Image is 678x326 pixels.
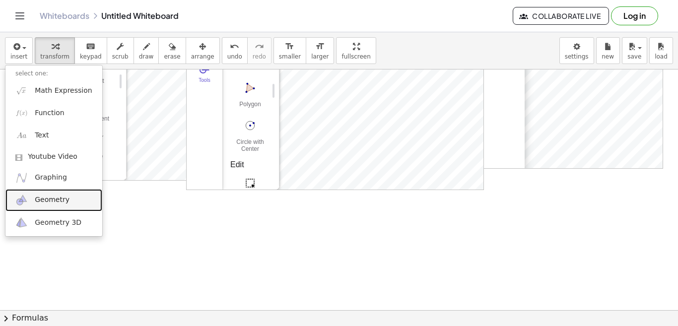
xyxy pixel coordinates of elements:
[253,53,266,60] span: redo
[107,37,134,64] button: scrub
[521,11,601,20] span: Collaborate Live
[565,53,589,60] span: settings
[15,172,28,184] img: ggb-graphing.svg
[230,101,270,115] div: Polygon
[230,79,270,115] button: Polygon. Select all vertices, then first vertex again
[230,117,270,153] button: Circle with Center through Point. Select center point, then point on circle
[139,53,154,60] span: draw
[35,218,81,228] span: Geometry 3D
[35,37,75,64] button: transform
[230,159,264,171] div: Edit
[315,41,325,53] i: format_size
[74,37,107,64] button: keyboardkeypad
[5,102,102,124] a: Function
[227,53,242,60] span: undo
[15,216,28,229] img: ggb-3d.svg
[279,53,301,60] span: smaller
[164,53,180,60] span: erase
[306,37,334,64] button: format_sizelarger
[5,125,102,147] a: Text
[28,152,77,162] span: Youtube Video
[112,53,129,60] span: scrub
[35,86,92,96] span: Math Expression
[596,37,620,64] button: new
[5,167,102,189] a: Graphing
[10,53,27,60] span: insert
[230,138,270,152] div: Circle with Center through Point
[40,53,69,60] span: transform
[86,41,95,53] i: keyboard
[5,79,102,102] a: Math Expression
[15,194,28,206] img: ggb-geometry.svg
[230,63,270,77] div: Line
[15,84,28,97] img: sqrt_x.png
[311,53,329,60] span: larger
[230,175,270,210] button: Select Objects. Click on object to select it or drag a rectangle to select multiple objects
[35,173,67,183] span: Graphing
[35,108,65,118] span: Function
[627,53,641,60] span: save
[513,7,609,25] button: Collaborate Live
[5,211,102,234] a: Geometry 3D
[80,53,102,60] span: keypad
[285,41,294,53] i: format_size
[255,41,264,53] i: redo
[158,37,186,64] button: erase
[336,37,376,64] button: fullscreen
[186,37,220,64] button: arrange
[12,8,28,24] button: Toggle navigation
[15,130,28,142] img: Aa.png
[649,37,673,64] button: load
[134,37,159,64] button: draw
[40,11,89,21] a: Whiteboards
[5,147,102,167] a: Youtube Video
[559,37,594,64] button: settings
[5,37,33,64] button: insert
[35,195,69,205] span: Geometry
[191,53,214,60] span: arrange
[247,37,271,64] button: redoredo
[222,37,248,64] button: undoundo
[622,37,647,64] button: save
[341,53,370,60] span: fullscreen
[611,6,658,25] button: Log in
[15,107,28,119] img: f_x.png
[602,53,614,60] span: new
[35,130,49,140] span: Text
[230,41,239,53] i: undo
[5,189,102,211] a: Geometry
[273,37,306,64] button: format_sizesmaller
[655,53,668,60] span: load
[5,68,102,79] li: select one:
[189,77,220,91] div: Tools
